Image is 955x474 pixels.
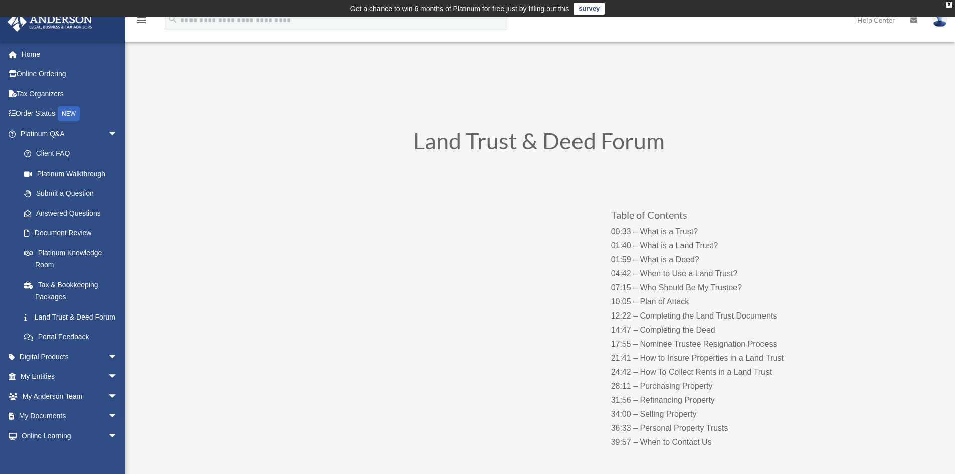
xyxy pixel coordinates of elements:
[611,210,809,225] h3: Table of Contents
[135,14,147,26] i: menu
[14,223,133,243] a: Document Review
[108,124,128,144] span: arrow_drop_down
[167,14,178,25] i: search
[946,2,952,8] div: close
[135,18,147,26] a: menu
[611,225,809,449] p: 00:33 – What is a Trust? 01:40 – What is a Land Trust? 01:59 – What is a Deed? 04:42 – When to Us...
[108,367,128,387] span: arrow_drop_down
[7,426,133,446] a: Online Learningarrow_drop_down
[7,84,133,104] a: Tax Organizers
[7,44,133,64] a: Home
[108,406,128,427] span: arrow_drop_down
[14,203,133,223] a: Answered Questions
[7,386,133,406] a: My Anderson Teamarrow_drop_down
[7,347,133,367] a: Digital Productsarrow_drop_down
[7,104,133,124] a: Order StatusNEW
[7,124,133,144] a: Platinum Q&Aarrow_drop_down
[932,13,947,27] img: User Pic
[350,3,569,15] div: Get a chance to win 6 months of Platinum for free just by filling out this
[14,164,133,184] a: Platinum Walkthrough
[7,406,133,426] a: My Documentsarrow_drop_down
[108,426,128,446] span: arrow_drop_down
[14,243,133,275] a: Platinum Knowledge Room
[5,12,95,32] img: Anderson Advisors Platinum Portal
[268,130,810,157] h1: Land Trust & Deed Forum
[14,307,128,327] a: Land Trust & Deed Forum
[108,386,128,407] span: arrow_drop_down
[58,106,80,121] div: NEW
[14,144,133,164] a: Client FAQ
[14,184,133,204] a: Submit a Question
[574,3,605,15] a: survey
[7,64,133,84] a: Online Ordering
[14,275,133,307] a: Tax & Bookkeeping Packages
[108,347,128,367] span: arrow_drop_down
[14,327,133,347] a: Portal Feedback
[7,367,133,387] a: My Entitiesarrow_drop_down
